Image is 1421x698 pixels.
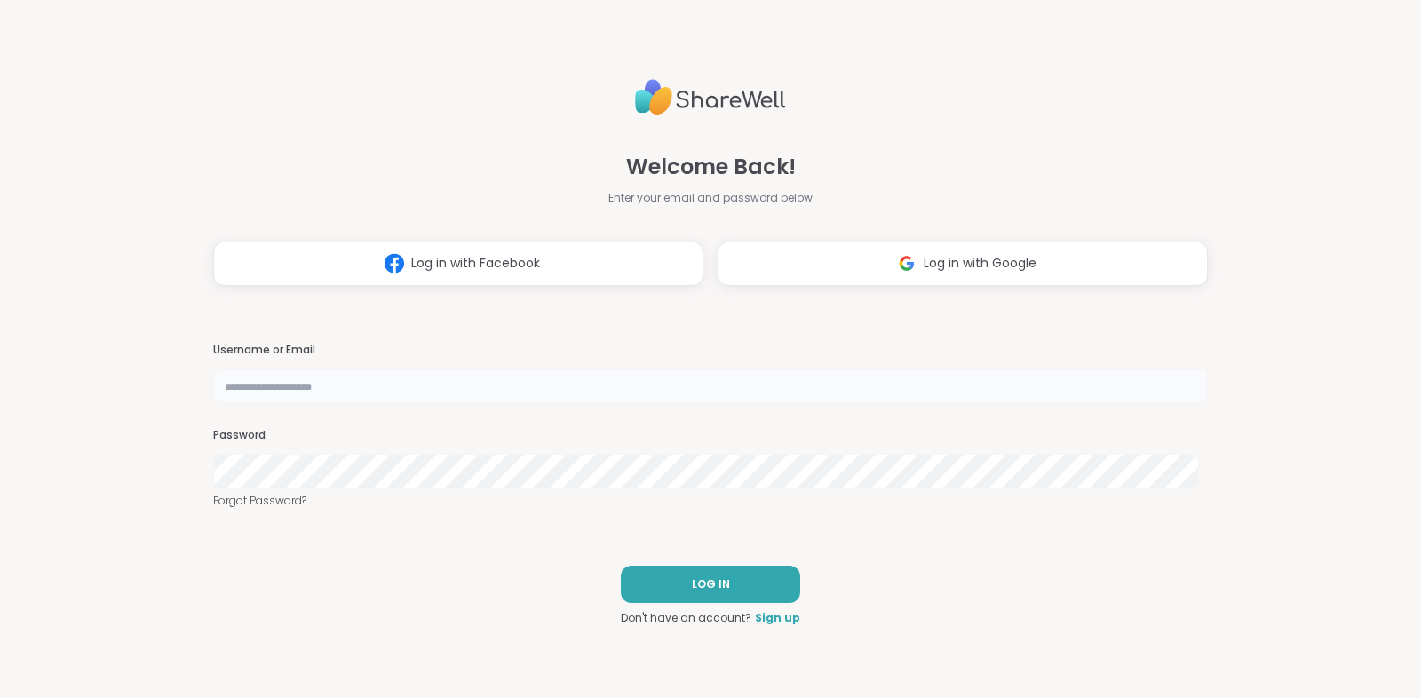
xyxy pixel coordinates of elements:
span: Don't have an account? [621,610,751,626]
button: Log in with Google [718,242,1208,286]
a: Sign up [755,610,800,626]
button: Log in with Facebook [213,242,703,286]
span: Enter your email and password below [608,190,813,206]
h3: Username or Email [213,343,1208,358]
h3: Password [213,428,1208,443]
button: LOG IN [621,566,800,603]
span: Log in with Google [924,254,1036,273]
span: Log in with Facebook [411,254,540,273]
a: Forgot Password? [213,493,1208,509]
span: Welcome Back! [626,151,796,183]
img: ShareWell Logomark [890,247,924,280]
img: ShareWell Logo [635,72,786,123]
img: ShareWell Logomark [377,247,411,280]
span: LOG IN [692,576,730,592]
